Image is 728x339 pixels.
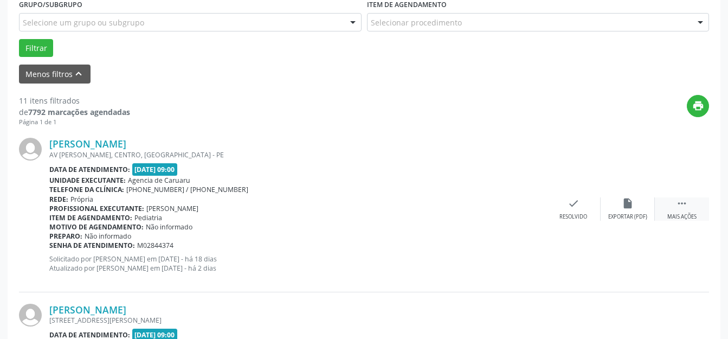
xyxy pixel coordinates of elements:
b: Data de atendimento: [49,165,130,174]
button: Menos filtroskeyboard_arrow_up [19,65,91,84]
div: de [19,106,130,118]
b: Rede: [49,195,68,204]
div: Resolvido [559,213,587,221]
button: print [687,95,709,117]
span: M02844374 [137,241,173,250]
a: [PERSON_NAME] [49,304,126,316]
b: Motivo de agendamento: [49,222,144,232]
img: img [19,304,42,327]
i: check [568,197,579,209]
i:  [676,197,688,209]
span: Agencia de Caruaru [128,176,190,185]
span: [PERSON_NAME] [146,204,198,213]
div: Mais ações [667,213,697,221]
strong: 7792 marcações agendadas [28,107,130,117]
i: print [692,100,704,112]
span: Pediatria [134,213,162,222]
div: AV [PERSON_NAME], CENTRO, [GEOGRAPHIC_DATA] - PE [49,150,546,159]
span: Própria [70,195,93,204]
span: Não informado [85,232,131,241]
b: Senha de atendimento: [49,241,135,250]
span: Selecionar procedimento [371,17,462,28]
b: Profissional executante: [49,204,144,213]
i: keyboard_arrow_up [73,68,85,80]
b: Item de agendamento: [49,213,132,222]
b: Telefone da clínica: [49,185,124,194]
i: insert_drive_file [622,197,634,209]
div: Página 1 de 1 [19,118,130,127]
b: Preparo: [49,232,82,241]
div: 11 itens filtrados [19,95,130,106]
button: Filtrar [19,39,53,57]
span: [PHONE_NUMBER] / [PHONE_NUMBER] [126,185,248,194]
img: img [19,138,42,161]
p: Solicitado por [PERSON_NAME] em [DATE] - há 18 dias Atualizado por [PERSON_NAME] em [DATE] - há 2... [49,254,546,273]
span: Selecione um grupo ou subgrupo [23,17,144,28]
div: [STREET_ADDRESS][PERSON_NAME] [49,316,546,325]
div: Exportar (PDF) [608,213,647,221]
span: [DATE] 09:00 [132,163,178,176]
span: Não informado [146,222,192,232]
b: Unidade executante: [49,176,126,185]
a: [PERSON_NAME] [49,138,126,150]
